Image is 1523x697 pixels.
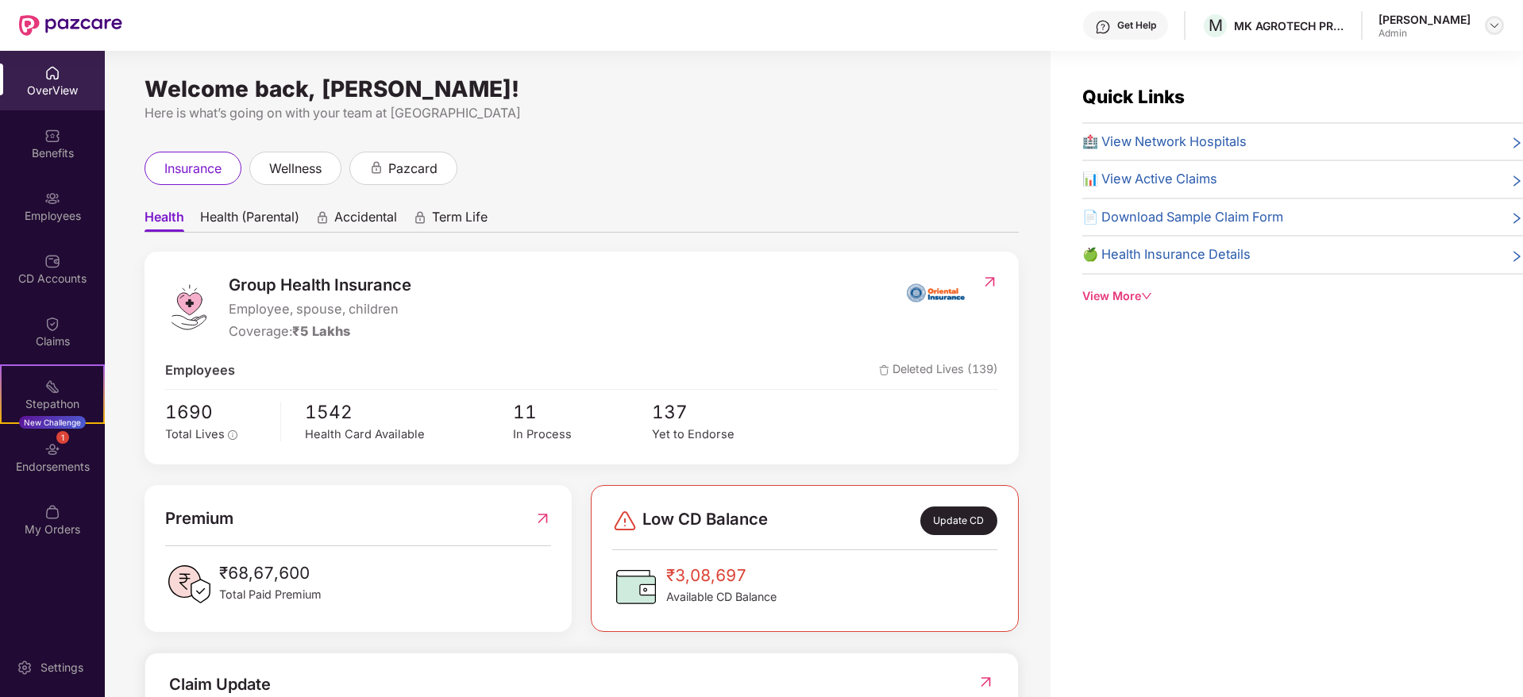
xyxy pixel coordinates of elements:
[334,209,397,232] span: Accidental
[229,322,411,342] div: Coverage:
[19,15,122,36] img: New Pazcare Logo
[1510,172,1523,190] span: right
[879,360,998,381] span: Deleted Lives (139)
[513,426,652,444] div: In Process
[165,506,233,531] span: Premium
[1117,19,1156,32] div: Get Help
[56,431,69,444] div: 1
[977,674,994,690] img: RedirectIcon
[44,191,60,206] img: svg+xml;base64,PHN2ZyBpZD0iRW1wbG95ZWVzIiB4bWxucz0iaHR0cDovL3d3dy53My5vcmcvMjAwMC9zdmciIHdpZHRoPS...
[305,398,513,426] span: 1542
[1510,248,1523,265] span: right
[1209,16,1223,35] span: M
[165,283,213,331] img: logo
[981,274,998,290] img: RedirectIcon
[388,159,438,179] span: pazcard
[164,159,222,179] span: insurance
[19,416,86,429] div: New Challenge
[534,506,551,531] img: RedirectIcon
[1234,18,1345,33] div: MK AGROTECH PRIVATE LIMITED
[44,441,60,457] img: svg+xml;base64,PHN2ZyBpZD0iRW5kb3JzZW1lbnRzIiB4bWxucz0iaHR0cDovL3d3dy53My5vcmcvMjAwMC9zdmciIHdpZH...
[1095,19,1111,35] img: svg+xml;base64,PHN2ZyBpZD0iSGVscC0zMngzMiIgeG1sbnM9Imh0dHA6Ly93d3cudzMub3JnLzIwMDAvc3ZnIiB3aWR0aD...
[1082,86,1185,107] span: Quick Links
[1082,132,1247,152] span: 🏥 View Network Hospitals
[612,563,660,610] img: CDBalanceIcon
[369,160,384,175] div: animation
[165,427,225,441] span: Total Lives
[44,65,60,81] img: svg+xml;base64,PHN2ZyBpZD0iSG9tZSIgeG1sbnM9Imh0dHA6Ly93d3cudzMub3JnLzIwMDAvc3ZnIiB3aWR0aD0iMjAiIG...
[44,316,60,332] img: svg+xml;base64,PHN2ZyBpZD0iQ2xhaW0iIHhtbG5zPSJodHRwOi8vd3d3LnczLm9yZy8yMDAwL3N2ZyIgd2lkdGg9IjIwIi...
[44,253,60,269] img: svg+xml;base64,PHN2ZyBpZD0iQ0RfQWNjb3VudHMiIGRhdGEtbmFtZT0iQ0QgQWNjb3VudHMiIHhtbG5zPSJodHRwOi8vd3...
[432,209,488,232] span: Term Life
[292,323,350,339] span: ₹5 Lakhs
[666,588,777,606] span: Available CD Balance
[145,209,184,232] span: Health
[229,299,411,320] span: Employee, spouse, children
[1510,135,1523,152] span: right
[200,209,299,232] span: Health (Parental)
[642,506,768,535] span: Low CD Balance
[17,660,33,676] img: svg+xml;base64,PHN2ZyBpZD0iU2V0dGluZy0yMHgyMCIgeG1sbnM9Imh0dHA6Ly93d3cudzMub3JnLzIwMDAvc3ZnIiB3aW...
[1378,12,1471,27] div: [PERSON_NAME]
[906,272,966,312] img: insurerIcon
[44,128,60,144] img: svg+xml;base64,PHN2ZyBpZD0iQmVuZWZpdHMiIHhtbG5zPSJodHRwOi8vd3d3LnczLm9yZy8yMDAwL3N2ZyIgd2lkdGg9Ij...
[1082,207,1283,228] span: 📄 Download Sample Claim Form
[165,360,235,381] span: Employees
[652,426,791,444] div: Yet to Endorse
[2,396,103,412] div: Stepathon
[229,272,411,298] span: Group Health Insurance
[219,560,322,586] span: ₹68,67,600
[315,210,330,225] div: animation
[1378,27,1471,40] div: Admin
[666,563,777,588] span: ₹3,08,697
[169,672,271,697] div: Claim Update
[1488,19,1501,32] img: svg+xml;base64,PHN2ZyBpZD0iRHJvcGRvd24tMzJ4MzIiIHhtbG5zPSJodHRwOi8vd3d3LnczLm9yZy8yMDAwL3N2ZyIgd2...
[1082,287,1523,305] div: View More
[1141,291,1152,302] span: down
[165,560,213,608] img: PaidPremiumIcon
[612,508,638,533] img: svg+xml;base64,PHN2ZyBpZD0iRGFuZ2VyLTMyeDMyIiB4bWxucz0iaHR0cDovL3d3dy53My5vcmcvMjAwMC9zdmciIHdpZH...
[36,660,88,676] div: Settings
[269,159,322,179] span: wellness
[228,430,237,440] span: info-circle
[652,398,791,426] span: 137
[413,210,427,225] div: animation
[1510,210,1523,228] span: right
[920,506,997,535] div: Update CD
[145,103,1019,123] div: Here is what’s going on with your team at [GEOGRAPHIC_DATA]
[305,426,513,444] div: Health Card Available
[219,586,322,603] span: Total Paid Premium
[513,398,652,426] span: 11
[1082,169,1217,190] span: 📊 View Active Claims
[1082,245,1251,265] span: 🍏 Health Insurance Details
[145,83,1019,95] div: Welcome back, [PERSON_NAME]!
[165,398,269,426] span: 1690
[44,504,60,520] img: svg+xml;base64,PHN2ZyBpZD0iTXlfT3JkZXJzIiBkYXRhLW5hbWU9Ik15IE9yZGVycyIgeG1sbnM9Imh0dHA6Ly93d3cudz...
[44,379,60,395] img: svg+xml;base64,PHN2ZyB4bWxucz0iaHR0cDovL3d3dy53My5vcmcvMjAwMC9zdmciIHdpZHRoPSIyMSIgaGVpZ2h0PSIyMC...
[879,365,889,375] img: deleteIcon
